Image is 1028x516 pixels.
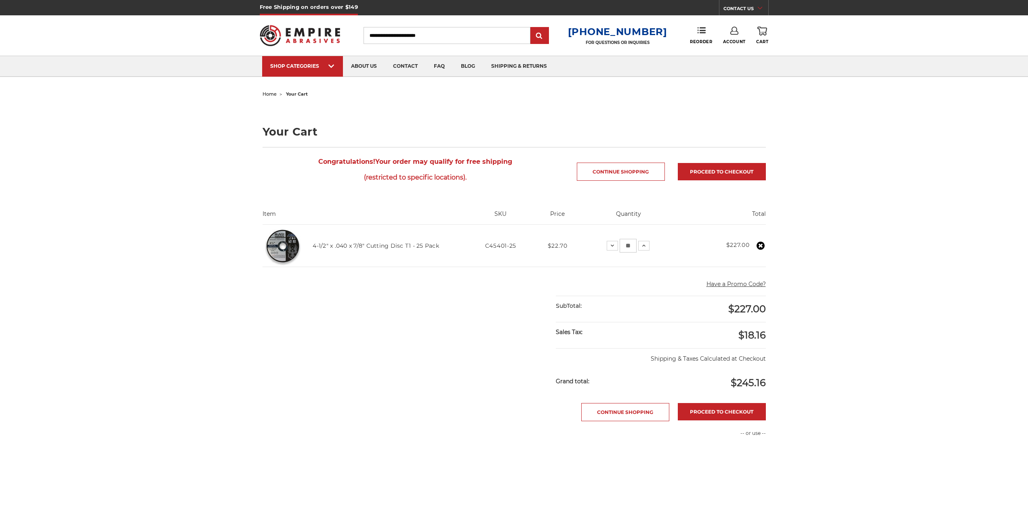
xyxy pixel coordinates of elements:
[678,210,766,224] th: Total
[263,126,766,137] h1: Your Cart
[678,403,766,420] a: Proceed to checkout
[568,40,667,45] p: FOR QUESTIONS OR INQUIRIES
[577,163,665,181] a: Continue Shopping
[263,154,568,185] span: Your order may qualify for free shipping
[313,242,439,249] a: 4-1/2" x .040 x 7/8" Cutting Disc T1 - 25 Pack
[485,242,516,249] span: C45401-25
[263,226,303,266] img: 4-1/2" super thin cut off wheel for fast metal cutting and minimal kerf
[270,63,335,69] div: SHOP CATEGORIES
[263,91,277,97] a: home
[731,377,766,389] span: $245.16
[453,56,483,77] a: blog
[726,241,750,249] strong: $227.00
[263,169,568,185] span: (restricted to specific locations).
[535,210,580,224] th: Price
[483,56,555,77] a: shipping & returns
[263,210,466,224] th: Item
[556,296,661,316] div: SubTotal:
[756,27,768,44] a: Cart
[260,20,341,51] img: Empire Abrasives
[738,329,766,341] span: $18.16
[580,210,678,224] th: Quantity
[318,158,375,165] strong: Congratulations!
[728,303,766,315] span: $227.00
[620,239,637,253] input: 4-1/2" x .040 x 7/8" Cutting Disc T1 - 25 Pack Quantity:
[556,328,582,336] strong: Sales Tax:
[532,28,548,44] input: Submit
[678,163,766,180] a: Proceed to checkout
[568,26,667,38] a: [PHONE_NUMBER]
[723,4,768,15] a: CONTACT US
[286,91,308,97] span: your cart
[426,56,453,77] a: faq
[581,403,669,421] a: Continue Shopping
[690,27,712,44] a: Reorder
[756,39,768,44] span: Cart
[466,210,535,224] th: SKU
[706,280,766,288] button: Have a Promo Code?
[665,430,766,437] p: -- or use --
[556,378,589,385] strong: Grand total:
[385,56,426,77] a: contact
[343,56,385,77] a: about us
[548,242,568,249] span: $22.70
[556,348,765,363] p: Shipping & Taxes Calculated at Checkout
[723,39,746,44] span: Account
[690,39,712,44] span: Reorder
